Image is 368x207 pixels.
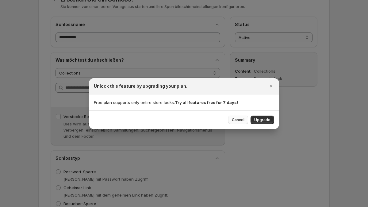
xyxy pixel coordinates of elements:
button: Close [267,82,275,90]
button: Upgrade [251,116,274,124]
h2: Unlock this feature by upgrading your plan. [94,83,187,89]
button: Cancel [228,116,248,124]
strong: Try all features free for 7 days! [175,100,238,105]
span: Upgrade [254,117,270,122]
span: Cancel [232,117,244,122]
p: Free plan supports only entire store locks. [94,99,274,105]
